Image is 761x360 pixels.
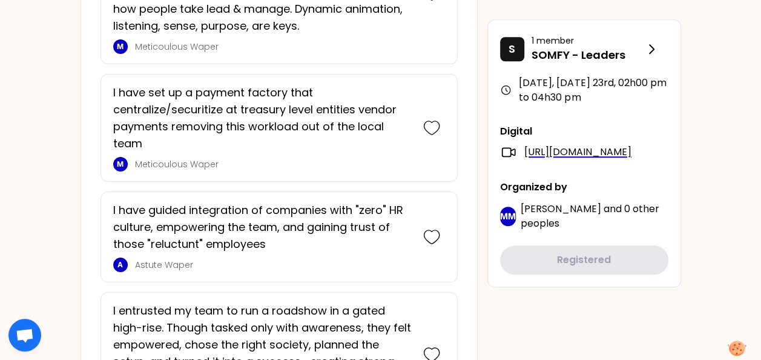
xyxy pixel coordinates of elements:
p: 1 member [532,35,644,47]
p: Organized by [500,180,668,195]
p: I have set up a payment factory that centralize/securitize at treasury level entities vendor paym... [113,84,411,152]
p: Digital [500,124,668,139]
a: [URL][DOMAIN_NAME] [524,145,631,159]
p: MM [500,210,516,222]
p: S [509,41,515,58]
p: M [117,42,124,52]
span: 0 other peoples [521,202,659,230]
p: Astute Waper [135,259,411,271]
p: Meticoulous Waper [135,158,411,170]
div: Open chat [8,319,41,352]
p: A [117,260,123,270]
button: Registered [500,245,668,275]
p: Meticoulous Waper [135,41,411,53]
p: SOMFY - Leaders [532,47,644,64]
div: [DATE], [DATE] 23rd , 02h00 pm to 04h30 pm [500,76,668,105]
p: I have guided integration of companies with "zero" HR culture, empowering the team, and gaining t... [113,202,411,253]
p: and [521,202,668,231]
p: M [117,159,124,169]
span: [PERSON_NAME] [521,202,601,216]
